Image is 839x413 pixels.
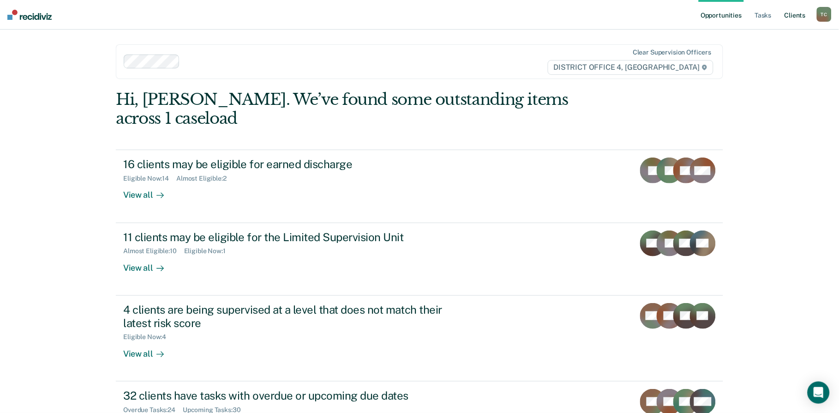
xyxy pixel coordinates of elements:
div: T C [817,7,832,22]
div: View all [123,182,175,200]
div: 11 clients may be eligible for the Limited Supervision Unit [123,231,447,244]
div: 16 clients may be eligible for earned discharge [123,158,447,171]
img: Recidiviz [7,10,52,20]
a: 11 clients may be eligible for the Limited Supervision UnitAlmost Eligible:10Eligible Now:1View all [116,223,723,296]
div: 4 clients are being supervised at a level that does not match their latest risk score [123,303,447,330]
div: Almost Eligible : 2 [176,175,234,182]
div: Almost Eligible : 10 [123,247,184,255]
div: Eligible Now : 4 [123,333,174,341]
a: 16 clients may be eligible for earned dischargeEligible Now:14Almost Eligible:2View all [116,150,723,223]
span: DISTRICT OFFICE 4, [GEOGRAPHIC_DATA] [548,60,713,75]
a: 4 clients are being supervised at a level that does not match their latest risk scoreEligible Now... [116,296,723,382]
div: View all [123,341,175,359]
div: Hi, [PERSON_NAME]. We’ve found some outstanding items across 1 caseload [116,90,601,128]
div: Eligible Now : 1 [184,247,233,255]
div: View all [123,255,175,273]
div: 32 clients have tasks with overdue or upcoming due dates [123,389,447,402]
button: TC [817,7,832,22]
div: Clear supervision officers [633,49,711,56]
div: Open Intercom Messenger [808,382,830,404]
div: Eligible Now : 14 [123,175,176,182]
